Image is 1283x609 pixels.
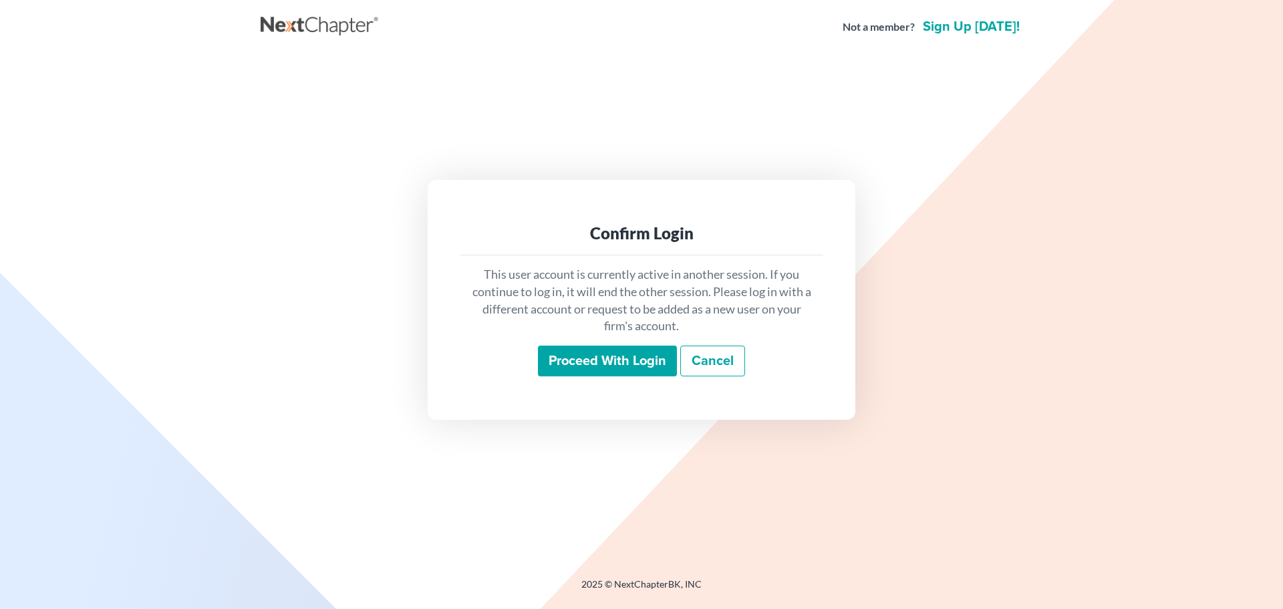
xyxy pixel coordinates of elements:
[680,346,745,376] a: Cancel
[843,19,915,35] strong: Not a member?
[470,266,813,335] p: This user account is currently active in another session. If you continue to log in, it will end ...
[920,20,1022,33] a: Sign up [DATE]!
[538,346,677,376] input: Proceed with login
[470,223,813,244] div: Confirm Login
[261,578,1022,602] div: 2025 © NextChapterBK, INC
